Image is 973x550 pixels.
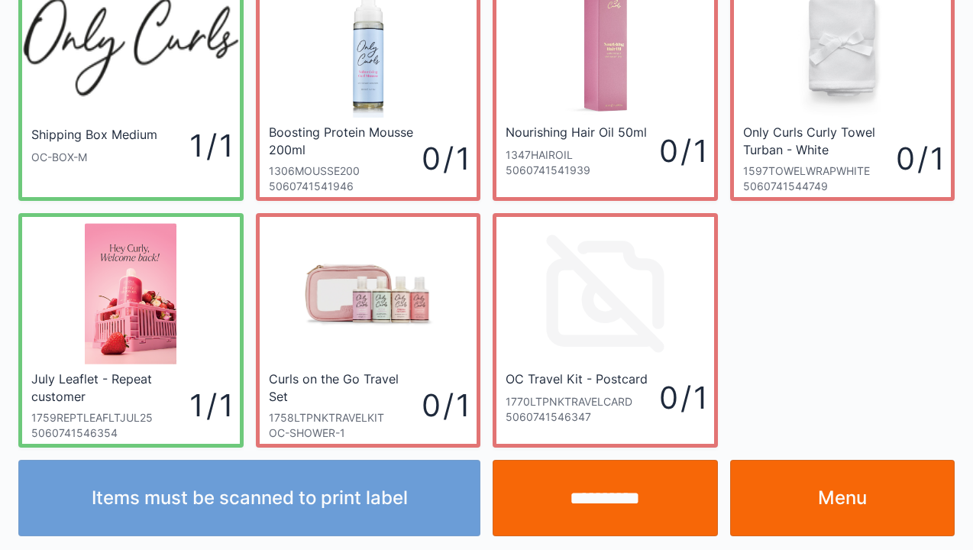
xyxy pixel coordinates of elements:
[269,370,419,404] div: Curls on the Go Travel Set
[506,163,651,178] div: 5060741541939
[743,179,897,194] div: 5060741544749
[506,147,651,163] div: 1347HAIROIL
[189,383,231,427] div: 1 / 1
[256,213,481,448] a: Curls on the Go Travel Set1758LTPNKTRAVELKITOC-SHOWER-10 / 1
[506,370,648,388] div: OC Travel Kit - Postcard
[730,460,955,536] a: Menu
[31,370,186,404] div: July Leaflet - Repeat customer
[269,163,422,179] div: 1306MOUSSE200
[269,124,419,157] div: Boosting Protein Mousse 200ml
[506,409,651,425] div: 5060741546347
[269,179,422,194] div: 5060741541946
[18,213,244,448] a: July Leaflet - Repeat customer1759REPTLEAFLTJUL2550607415463541 / 1
[31,150,161,165] div: OC-BOX-M
[743,163,897,179] div: 1597TOWELWRAPWHITE
[31,425,189,441] div: 5060741546354
[422,137,467,180] div: 0 / 1
[297,223,438,364] img: Summer_Travel_Kit_2048x.jpg
[31,410,189,425] div: 1759REPTLEAFLTJUL25
[896,137,942,180] div: 0 / 1
[506,124,647,141] div: Nourishing Hair Oil 50ml
[422,383,467,427] div: 0 / 1
[269,410,422,425] div: 1758LTPNKTRAVELKIT
[31,126,157,144] div: Shipping Box Medium
[85,223,176,364] img: Screenshot-87.png
[161,124,231,167] div: 1 / 1
[651,129,705,173] div: 0 / 1
[743,124,893,157] div: Only Curls Curly Towel Turban - White
[506,394,651,409] div: 1770LTPNKTRAVELCARD
[651,376,705,419] div: 0 / 1
[269,425,422,441] div: OC-SHOWER-1
[493,213,718,448] a: OC Travel Kit - Postcard1770LTPNKTRAVELCARD50607415463470 / 1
